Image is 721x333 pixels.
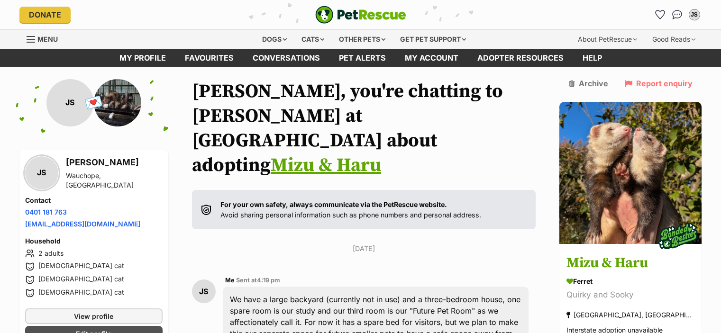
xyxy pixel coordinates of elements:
strong: For your own safety, always communicate via the PetRescue website. [220,200,447,208]
a: Mizu & Haru [271,153,381,177]
a: Favourites [653,7,668,22]
a: Report enquiry [625,79,693,88]
img: logo-e224e6f780fb5917bec1dbf3a21bbac754714ae5b6737aabdf751b685950b380.svg [315,6,406,24]
a: Adopter resources [468,49,573,67]
ul: Account quick links [653,7,702,22]
li: [DEMOGRAPHIC_DATA] cat [25,288,163,299]
a: PetRescue [315,6,406,24]
span: 💌 [83,92,104,113]
span: View profile [74,311,113,321]
a: Help [573,49,611,67]
li: 2 adults [25,248,163,259]
div: About PetRescue [571,30,644,49]
a: 0401 181 763 [25,208,67,216]
a: conversations [243,49,329,67]
div: JS [25,156,58,189]
img: bonded besties [654,212,702,260]
div: Get pet support [393,30,473,49]
h3: [PERSON_NAME] [66,156,163,169]
a: My profile [110,49,175,67]
li: [DEMOGRAPHIC_DATA] cat [25,274,163,286]
img: Mizu & Haru [559,102,702,244]
a: Conversations [670,7,685,22]
div: Cats [295,30,331,49]
a: View profile [25,308,163,324]
span: Menu [37,35,58,43]
div: Dogs [256,30,293,49]
div: Quirky and Sooky [566,288,694,301]
p: [DATE] [192,243,536,253]
h4: Contact [25,196,163,205]
a: Donate [19,7,71,23]
div: Other pets [332,30,392,49]
h1: [PERSON_NAME], you're chatting to [PERSON_NAME] at [GEOGRAPHIC_DATA] about adopting [192,79,536,178]
a: My account [395,49,468,67]
a: [EMAIL_ADDRESS][DOMAIN_NAME] [25,220,140,228]
img: Pocket Pet Sanctuary profile pic [94,79,141,126]
div: JS [690,10,699,19]
img: chat-41dd97257d64d25036548639549fe6c8038ab92f7586957e7f3b1b290dea8141.svg [672,10,682,19]
span: 4:19 pm [257,277,280,284]
h3: Mizu & Haru [566,252,694,274]
button: My account [687,7,702,22]
span: Sent at [236,277,280,284]
h4: Household [25,236,163,246]
div: JS [192,279,216,303]
div: Good Reads [646,30,702,49]
li: [DEMOGRAPHIC_DATA] cat [25,261,163,272]
div: Wauchope, [GEOGRAPHIC_DATA] [66,171,163,190]
a: Pet alerts [329,49,395,67]
p: Avoid sharing personal information such as phone numbers and personal address. [220,199,481,220]
div: Ferret [566,276,694,286]
a: Archive [569,79,608,88]
a: Favourites [175,49,243,67]
a: Menu [27,30,64,47]
div: [GEOGRAPHIC_DATA], [GEOGRAPHIC_DATA] [566,308,694,321]
div: JS [46,79,94,126]
span: Me [225,277,235,284]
